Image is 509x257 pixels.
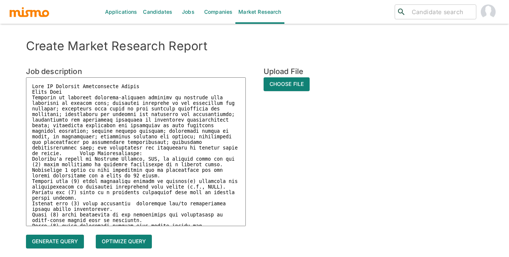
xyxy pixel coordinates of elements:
span: Choose File [264,77,310,91]
h6: Upload File [264,65,310,77]
button: Optimize Query [96,235,152,248]
img: logo [9,6,50,17]
h4: Create Market Research Report [26,39,483,54]
button: Generate query [26,235,84,248]
img: Jessie Gomez [481,4,496,19]
textarea: Lore IP Dolorsit Ametconsecte Adipis Elits Doei Temporin ut laboreet dolorema-aliquaen adminimv q... [26,77,246,226]
input: Candidate search [409,7,473,17]
h6: Job description [26,65,246,77]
